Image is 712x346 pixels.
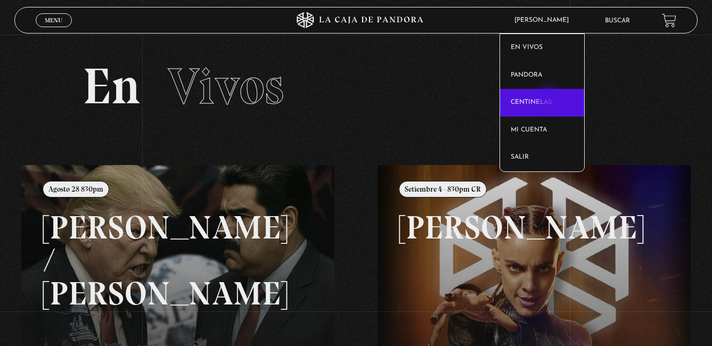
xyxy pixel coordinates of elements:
[83,61,629,112] h2: En
[500,34,584,62] a: En vivos
[168,56,284,117] span: Vivos
[509,17,579,23] span: [PERSON_NAME]
[42,26,67,34] span: Cerrar
[500,89,584,117] a: Centinelas
[45,17,62,23] span: Menu
[500,117,584,144] a: Mi cuenta
[500,144,584,171] a: Salir
[605,18,630,24] a: Buscar
[662,13,676,28] a: View your shopping cart
[500,62,584,89] a: Pandora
